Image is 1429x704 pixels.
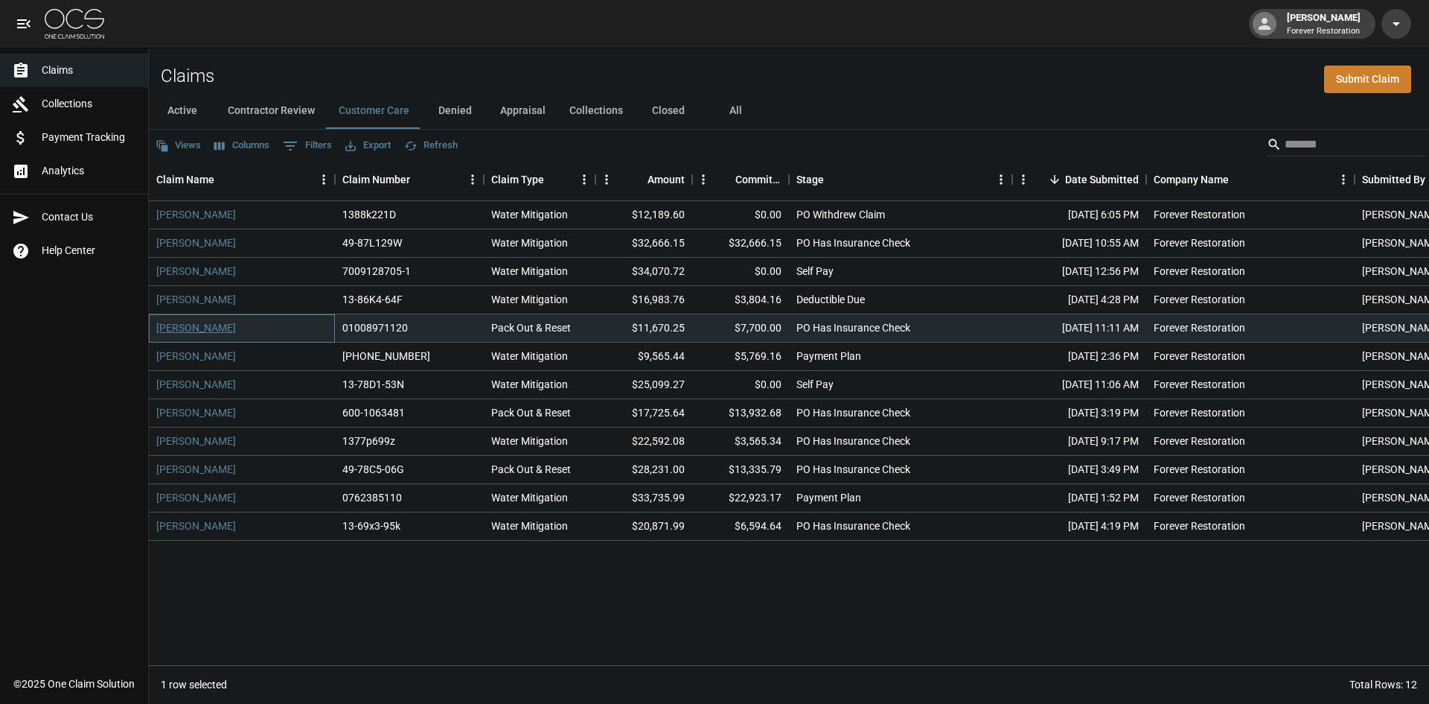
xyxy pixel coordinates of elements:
[491,349,568,364] div: Water Mitigation
[1012,286,1146,314] div: [DATE] 4:28 PM
[1154,264,1245,279] div: Forever Restoration
[692,371,789,399] div: $0.00
[595,258,692,286] div: $34,070.72
[42,96,136,112] span: Collections
[692,168,714,191] button: Menu
[595,201,692,229] div: $12,189.60
[156,159,214,200] div: Claim Name
[1154,320,1245,335] div: Forever Restoration
[692,201,789,229] div: $0.00
[692,229,789,258] div: $32,666.15
[491,377,568,392] div: Water Mitigation
[156,292,236,307] a: [PERSON_NAME]
[491,235,568,250] div: Water Mitigation
[1267,133,1426,159] div: Search
[313,168,335,191] button: Menu
[491,264,568,279] div: Water Mitigation
[595,286,692,314] div: $16,983.76
[42,163,136,179] span: Analytics
[342,207,396,222] div: 1388k221D
[211,134,273,157] button: Select columns
[491,320,571,335] div: Pack Out & Reset
[796,405,910,420] div: PO Has Insurance Check
[573,168,595,191] button: Menu
[1287,25,1361,38] p: Forever Restoration
[342,377,404,392] div: 13-78D1-53N
[42,209,136,225] span: Contact Us
[1012,484,1146,513] div: [DATE] 1:52 PM
[491,207,568,222] div: Water Mitigation
[156,519,236,533] a: [PERSON_NAME]
[1154,207,1245,222] div: Forever Restoration
[796,235,910,250] div: PO Has Insurance Check
[156,434,236,448] a: [PERSON_NAME]
[491,490,568,505] div: Water Mitigation
[1362,159,1425,200] div: Submitted By
[635,93,702,129] button: Closed
[1012,343,1146,371] div: [DATE] 2:36 PM
[1154,159,1229,200] div: Company Name
[484,159,595,200] div: Claim Type
[692,258,789,286] div: $0.00
[595,428,692,456] div: $22,592.08
[1349,677,1417,692] div: Total Rows: 12
[796,292,865,307] div: Deductible Due
[692,399,789,428] div: $13,932.68
[342,405,405,420] div: 600-1063481
[1012,371,1146,399] div: [DATE] 11:06 AM
[595,168,618,191] button: Menu
[42,63,136,78] span: Claims
[692,513,789,541] div: $6,594.64
[342,235,402,250] div: 49-87L129W
[216,93,327,129] button: Contractor Review
[327,93,421,129] button: Customer Care
[161,677,227,692] div: 1 row selected
[156,405,236,420] a: [PERSON_NAME]
[1154,235,1245,250] div: Forever Restoration
[342,519,400,533] div: 13-69x3-95k
[491,519,568,533] div: Water Mitigation
[692,484,789,513] div: $22,923.17
[491,405,571,420] div: Pack Out & Reset
[149,159,335,200] div: Claim Name
[692,286,789,314] div: $3,804.16
[342,134,394,157] button: Export
[1154,377,1245,392] div: Forever Restoration
[13,676,135,691] div: © 2025 One Claim Solution
[1012,314,1146,343] div: [DATE] 11:11 AM
[796,377,834,392] div: Self Pay
[796,462,910,477] div: PO Has Insurance Check
[1229,169,1250,190] button: Sort
[1154,349,1245,364] div: Forever Restoration
[1012,159,1146,200] div: Date Submitted
[1012,399,1146,428] div: [DATE] 3:19 PM
[692,314,789,343] div: $7,700.00
[627,169,648,190] button: Sort
[161,66,214,87] h2: Claims
[488,93,557,129] button: Appraisal
[342,264,411,279] div: 7009128705-1
[595,513,692,541] div: $20,871.99
[342,320,408,335] div: 01008971120
[342,490,402,505] div: 0762385110
[1281,10,1366,37] div: [PERSON_NAME]
[796,490,861,505] div: Payment Plan
[156,462,236,477] a: [PERSON_NAME]
[1012,258,1146,286] div: [DATE] 12:56 PM
[796,320,910,335] div: PO Has Insurance Check
[702,93,769,129] button: All
[595,343,692,371] div: $9,565.44
[342,462,404,477] div: 49-78C5-06G
[595,314,692,343] div: $11,670.25
[595,229,692,258] div: $32,666.15
[1065,159,1139,200] div: Date Submitted
[595,399,692,428] div: $17,725.64
[461,168,484,191] button: Menu
[789,159,1012,200] div: Stage
[279,134,336,158] button: Show filters
[544,169,565,190] button: Sort
[491,434,568,448] div: Water Mitigation
[1012,456,1146,484] div: [DATE] 3:49 PM
[796,207,885,222] div: PO Withdrew Claim
[342,159,410,200] div: Claim Number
